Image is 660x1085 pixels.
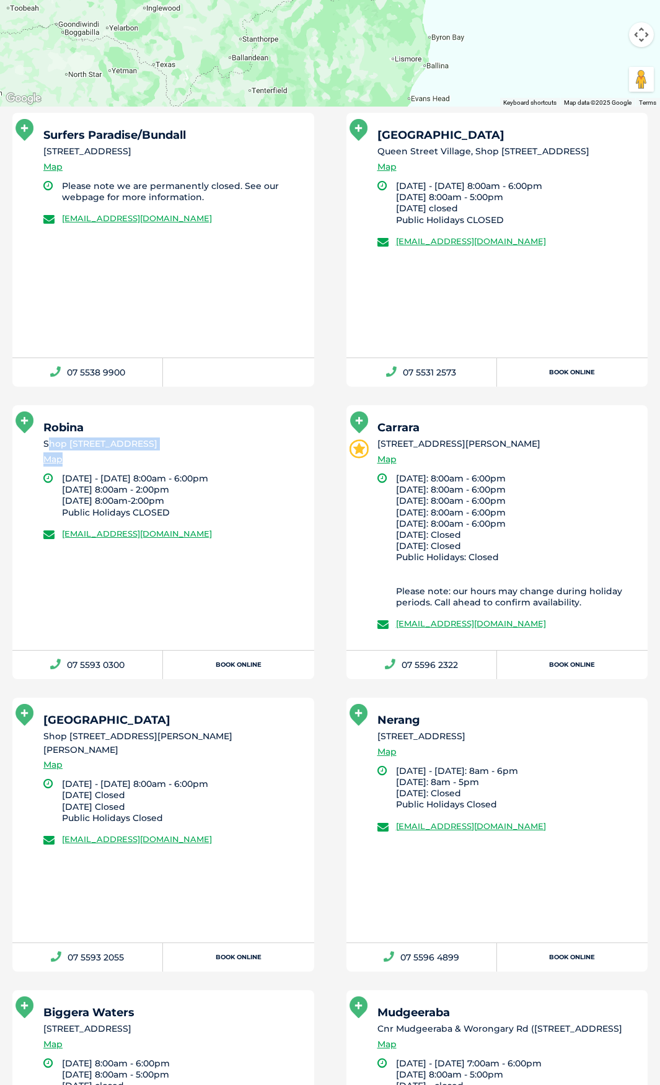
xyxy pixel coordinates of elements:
[377,422,637,433] h5: Carrara
[43,160,63,174] a: Map
[12,943,163,972] a: 07 5593 2055
[377,730,637,743] li: [STREET_ADDRESS]
[377,437,637,450] li: [STREET_ADDRESS][PERSON_NAME]
[43,452,63,467] a: Map
[43,730,303,757] li: Shop [STREET_ADDRESS][PERSON_NAME][PERSON_NAME]
[163,651,314,679] a: Book Online
[43,1037,63,1052] a: Map
[163,943,314,972] a: Book Online
[377,145,637,158] li: Queen Street Village, Shop [STREET_ADDRESS]
[396,821,546,831] a: [EMAIL_ADDRESS][DOMAIN_NAME]
[377,1007,637,1018] h5: Mudgeeraba
[43,1022,303,1035] li: [STREET_ADDRESS]
[396,473,637,608] li: [DATE]: 8:00am - 6:00pm [DATE]: 8:00am - 6:00pm [DATE]: 8:00am - 6:00pm [DATE]: 8:00am - 6:00pm [...
[377,452,397,467] a: Map
[62,834,212,844] a: [EMAIL_ADDRESS][DOMAIN_NAME]
[12,651,163,679] a: 07 5593 0300
[396,618,546,628] a: [EMAIL_ADDRESS][DOMAIN_NAME]
[377,1037,397,1052] a: Map
[62,473,303,518] li: [DATE] - [DATE] 8:00am - 6:00pm [DATE] 8:00am - 2:00pm [DATE] 8:00am-2:00pm Public Holidays CLOSED
[346,651,497,679] a: 07 5596 2322
[62,213,212,223] a: [EMAIL_ADDRESS][DOMAIN_NAME]
[62,180,303,203] li: Please note we are permanently closed. See our webpage for more information.
[377,714,637,726] h5: Nerang
[377,745,397,759] a: Map
[346,358,497,387] a: 07 5531 2573
[503,99,557,107] button: Keyboard shortcuts
[564,99,631,106] span: Map data ©2025 Google
[3,90,44,107] a: Open this area in Google Maps (opens a new window)
[396,236,546,246] a: [EMAIL_ADDRESS][DOMAIN_NAME]
[629,67,654,92] button: Drag Pegman onto the map to open Street View
[639,99,656,106] a: Terms (opens in new tab)
[497,651,648,679] a: Book Online
[497,943,648,972] a: Book Online
[43,1007,303,1018] h5: Biggera Waters
[346,943,497,972] a: 07 5596 4899
[396,765,637,810] li: [DATE] - [DATE]: 8am - 6pm [DATE]: 8am - 5pm [DATE]: Closed Public Holidays Closed
[62,778,303,824] li: [DATE] - [DATE] 8:00am - 6:00pm [DATE] Closed [DATE] Closed Public Holidays Closed
[12,358,163,387] a: 07 5538 9900
[43,145,303,158] li: [STREET_ADDRESS]
[377,130,637,141] h5: [GEOGRAPHIC_DATA]
[377,160,397,174] a: Map
[43,130,303,141] h5: Surfers Paradise/Bundall
[497,358,648,387] a: Book Online
[43,422,303,433] h5: Robina
[43,758,63,772] a: Map
[62,529,212,538] a: [EMAIL_ADDRESS][DOMAIN_NAME]
[377,1022,637,1035] li: Cnr Mudgeeraba & Worongary Rd ([STREET_ADDRESS]
[43,437,303,450] li: Shop [STREET_ADDRESS]
[396,180,637,226] li: [DATE] - [DATE] 8:00am - 6:00pm [DATE] 8:00am - 5:00pm [DATE] closed Public Holidays CLOSED
[3,90,44,107] img: Google
[629,22,654,47] button: Map camera controls
[43,714,303,726] h5: [GEOGRAPHIC_DATA]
